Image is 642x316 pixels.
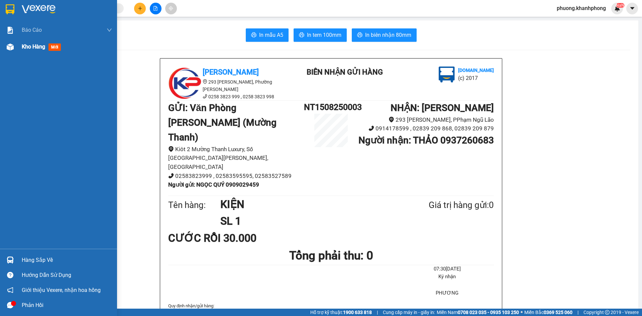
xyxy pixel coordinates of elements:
[22,26,42,34] span: Báo cáo
[7,272,13,278] span: question-circle
[168,198,220,212] div: Tên hàng:
[168,93,289,100] li: 0258 3823 999 , 0258 3823 998
[626,3,638,14] button: caret-down
[358,135,494,146] b: Người nhận : THẢO 0937260683
[389,117,394,122] span: environment
[544,310,572,315] strong: 0369 525 060
[153,6,158,11] span: file-add
[365,31,411,39] span: In biên nhận 80mm
[401,273,494,281] li: Ký nhận
[168,172,304,181] li: 02583823999 , 02583595595, 02583527589
[48,43,61,51] span: mới
[168,78,289,93] li: 293 [PERSON_NAME], Phường [PERSON_NAME]
[165,3,177,14] button: aim
[134,3,146,14] button: plus
[7,287,13,293] span: notification
[396,198,494,212] div: Giá trị hàng gửi: 0
[521,311,523,314] span: ⚪️
[168,246,494,265] h1: Tổng phải thu: 0
[7,27,14,34] img: solution-icon
[524,309,572,316] span: Miền Bắc
[401,265,494,273] li: 07:30[DATE]
[7,43,14,50] img: warehouse-icon
[577,309,578,316] span: |
[629,5,635,11] span: caret-down
[22,255,112,265] div: Hàng sắp về
[168,230,276,246] div: CƯỚC RỒI 30.000
[458,68,494,73] b: [DOMAIN_NAME]
[168,145,304,172] li: Kiôt 2 Mường Thanh Luxury, Số [GEOGRAPHIC_DATA][PERSON_NAME], [GEOGRAPHIC_DATA]
[299,32,304,38] span: printer
[357,32,362,38] span: printer
[458,74,494,82] li: (c) 2017
[150,3,162,14] button: file-add
[439,67,455,83] img: logo.jpg
[22,300,112,310] div: Phản hồi
[22,286,101,294] span: Giới thiệu Vexere, nhận hoa hồng
[220,213,396,229] h1: SL 1
[358,124,494,133] li: 0914178599 , 02839 209 868, 02839 209 879
[307,31,341,39] span: In tem 100mm
[352,28,417,42] button: printerIn biên nhận 80mm
[22,43,45,50] span: Kho hàng
[377,309,378,316] span: |
[343,310,372,315] strong: 1900 633 818
[203,94,207,99] span: phone
[169,6,173,11] span: aim
[310,309,372,316] span: Hỗ trợ kỹ thuật:
[246,28,289,42] button: printerIn mẫu A5
[203,79,207,84] span: environment
[307,68,383,76] b: BIÊN NHẬN GỬI HÀNG
[7,256,14,264] img: warehouse-icon
[251,32,256,38] span: printer
[168,102,277,143] b: GỬI : Văn Phòng [PERSON_NAME] (Mường Thanh)
[294,28,347,42] button: printerIn tem 100mm
[458,310,519,315] strong: 0708 023 035 - 0935 103 250
[437,309,519,316] span: Miền Nam
[168,146,174,152] span: environment
[220,196,396,213] h1: KIỆN
[401,289,494,297] li: PHƯƠNG
[168,181,259,188] b: Người gửi : NGỌC QUÝ 0909029459
[168,173,174,179] span: phone
[383,309,435,316] span: Cung cấp máy in - giấy in:
[614,5,620,11] img: icon-new-feature
[22,270,112,280] div: Hướng dẫn sử dụng
[368,125,374,131] span: phone
[304,101,358,114] h1: NT1508250003
[616,3,624,8] sup: NaN
[358,115,494,124] li: 293 [PERSON_NAME], PPhạm Ngũ Lão
[605,310,610,315] span: copyright
[203,68,259,76] b: [PERSON_NAME]
[391,102,494,113] b: NHẬN : [PERSON_NAME]
[168,67,202,100] img: logo.jpg
[6,4,14,14] img: logo-vxr
[107,27,112,33] span: down
[138,6,142,11] span: plus
[259,31,283,39] span: In mẫu A5
[551,4,611,12] span: phuong.khanhphong
[7,302,13,308] span: message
